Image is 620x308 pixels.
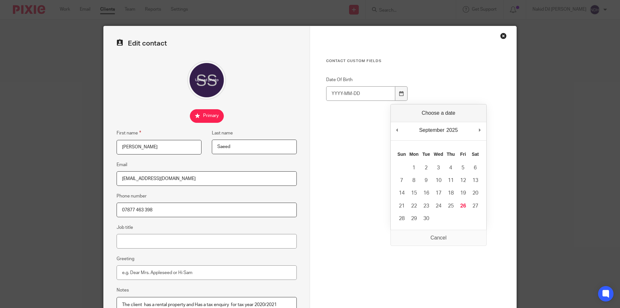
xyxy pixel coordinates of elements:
[117,265,297,280] input: e.g. Dear Mrs. Appleseed or Hi Sam
[398,152,406,157] abbr: Sunday
[432,174,445,187] button: 10
[408,200,420,212] button: 22
[457,187,469,199] button: 19
[420,212,432,225] button: 30
[500,33,507,39] div: Close this dialog window
[457,174,469,187] button: 12
[420,162,432,174] button: 2
[212,130,233,136] label: Last name
[457,200,469,212] button: 26
[422,152,430,157] abbr: Tuesday
[477,125,483,135] button: Next Month
[469,174,481,187] button: 13
[117,256,134,262] label: Greeting
[445,187,457,199] button: 18
[117,224,133,231] label: Job title
[445,200,457,212] button: 25
[408,187,420,199] button: 15
[117,287,129,293] label: Notes
[420,187,432,199] button: 16
[460,152,466,157] abbr: Friday
[408,174,420,187] button: 8
[396,200,408,212] button: 21
[469,200,481,212] button: 27
[117,39,297,48] h2: Edit contact
[326,77,408,83] label: Date Of Birth
[396,174,408,187] button: 7
[394,125,400,135] button: Previous Month
[432,187,445,199] button: 17
[432,162,445,174] button: 3
[408,212,420,225] button: 29
[117,162,127,168] label: Email
[469,187,481,199] button: 20
[432,200,445,212] button: 24
[420,174,432,187] button: 9
[409,152,418,157] abbr: Monday
[445,162,457,174] button: 4
[326,58,500,64] h3: Contact Custom fields
[445,125,459,135] div: 2025
[326,86,395,101] input: Use the arrow keys to pick a date
[418,125,445,135] div: September
[457,162,469,174] button: 5
[420,200,432,212] button: 23
[469,162,481,174] button: 6
[445,174,457,187] button: 11
[447,152,455,157] abbr: Thursday
[434,152,443,157] abbr: Wednesday
[408,162,420,174] button: 1
[117,129,141,137] label: First name
[117,193,147,199] label: Phone number
[472,152,479,157] abbr: Saturday
[396,212,408,225] button: 28
[396,187,408,199] button: 14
